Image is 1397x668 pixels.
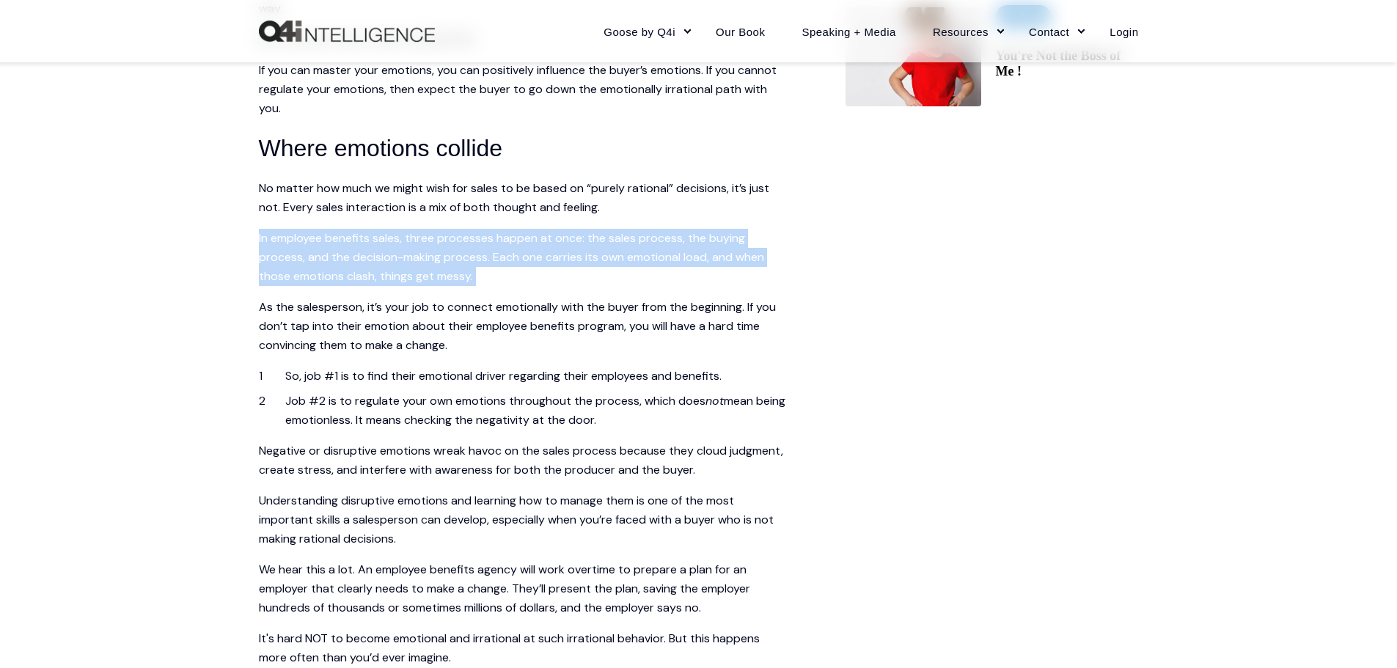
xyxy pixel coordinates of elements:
span: No matter how much we might wish for sales to be based on “purely rational” decisions, it’s just ... [259,180,769,215]
span: As the salesperson, it’s your job to connect emotionally with the buyer from the beginning. If yo... [259,299,776,353]
span: mean being emotionless. It means checking the negativity at the door. [285,393,785,427]
span: It's hard NOT to become emotional and irrational at such irrational behavior. But this happens mo... [259,631,760,665]
span: Understanding disruptive emotions and learning how to manage them is one of the most important sk... [259,493,774,546]
span: , three processes happen at once: the sales process, the buying process, and the decision-making ... [259,230,764,284]
a: Back to Home [259,21,435,43]
a: You're Not the Boss of Me ! [996,48,1139,79]
h3: Where emotions collide [259,130,787,167]
span: So, job #1 is to find their emotional driver regarding their employees and benefits. [285,368,722,383]
span: We hear this a lot. An employee benefits agency will work overtime to prepare a plan for an emplo... [259,562,750,615]
a: In employee benefits sales [259,230,400,246]
span: Negative or disruptive emotions wreak havoc on the sales process because they cloud judgment, cre... [259,443,783,477]
img: Q4intelligence, LLC logo [259,21,435,43]
span: not [705,393,724,408]
span: If you can master your emotions, you can positively influence the buyer’s emotions. If you cannot... [259,62,777,116]
span: Job #2 is to regulate your own emotions throughout the process, which does [285,393,705,408]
